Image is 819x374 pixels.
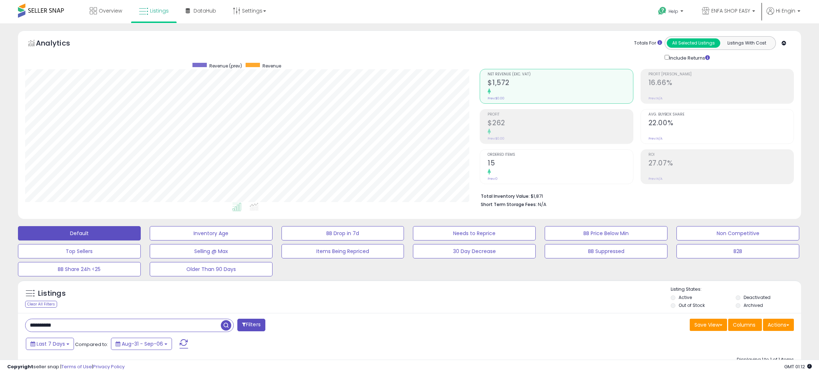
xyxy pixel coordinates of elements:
button: Filters [237,319,265,331]
button: BB Suppressed [545,244,667,258]
small: Prev: N/A [648,96,662,100]
span: Aug-31 - Sep-06 [122,340,163,347]
span: Avg. Buybox Share [648,113,794,117]
b: Short Term Storage Fees: [481,201,537,207]
h2: $1,572 [488,79,633,88]
button: Selling @ Max [150,244,273,258]
b: Total Inventory Value: [481,193,530,199]
a: Hi Engin [767,7,800,23]
small: Prev: $0.00 [488,96,504,100]
h2: 15 [488,159,633,169]
span: Listings [150,7,169,14]
span: Revenue [262,63,281,69]
h2: 16.66% [648,79,794,88]
span: Ordered Items [488,153,633,157]
button: Non Competitive [676,226,799,240]
button: Actions [763,319,794,331]
button: Last 7 Days [26,338,74,350]
small: Prev: N/A [648,177,662,181]
button: Inventory Age [150,226,273,240]
button: Top Sellers [18,244,141,258]
i: Get Help [658,6,667,15]
span: Profit [PERSON_NAME] [648,73,794,76]
span: DataHub [194,7,216,14]
span: N/A [538,201,546,208]
button: All Selected Listings [667,38,720,48]
div: Displaying 1 to 1 of 1 items [737,356,794,363]
button: B2B [676,244,799,258]
button: Older Than 90 Days [150,262,273,276]
span: Overview [99,7,122,14]
div: Totals For [634,40,662,47]
span: Profit [488,113,633,117]
a: Help [652,1,690,23]
span: Columns [733,321,755,328]
div: Include Returns [659,53,718,62]
button: Needs to Reprice [413,226,536,240]
h2: $262 [488,119,633,128]
button: Save View [690,319,727,331]
strong: Copyright [7,363,33,370]
button: 30 Day Decrease [413,244,536,258]
span: 2025-09-16 01:12 GMT [784,363,812,370]
label: Deactivated [744,294,771,300]
span: Revenue (prev) [209,63,242,69]
h5: Analytics [36,38,84,50]
button: Listings With Cost [720,38,773,48]
small: Prev: N/A [648,136,662,141]
span: Last 7 Days [37,340,65,347]
button: Items Being Repriced [281,244,404,258]
button: BB Drop in 7d [281,226,404,240]
h2: 22.00% [648,119,794,128]
label: Out of Stock [679,302,705,308]
span: Net Revenue (Exc. VAT) [488,73,633,76]
div: seller snap | | [7,364,125,370]
span: Hi Engin [776,7,795,14]
a: Terms of Use [61,363,92,370]
button: Default [18,226,141,240]
small: Prev: $0.00 [488,136,504,141]
h2: 27.07% [648,159,794,169]
span: Help [669,8,678,14]
div: Clear All Filters [25,301,57,308]
button: Aug-31 - Sep-06 [111,338,172,350]
button: Columns [728,319,762,331]
small: Prev: 0 [488,177,498,181]
h5: Listings [38,289,66,299]
li: $1,871 [481,191,788,200]
span: ROI [648,153,794,157]
button: BB Price Below Min [545,226,667,240]
a: Privacy Policy [93,363,125,370]
label: Archived [744,302,763,308]
span: Compared to: [75,341,108,348]
p: Listing States: [671,286,801,293]
span: ENFA SHOP EASY [711,7,750,14]
label: Active [679,294,692,300]
button: BB Share 24h <25 [18,262,141,276]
